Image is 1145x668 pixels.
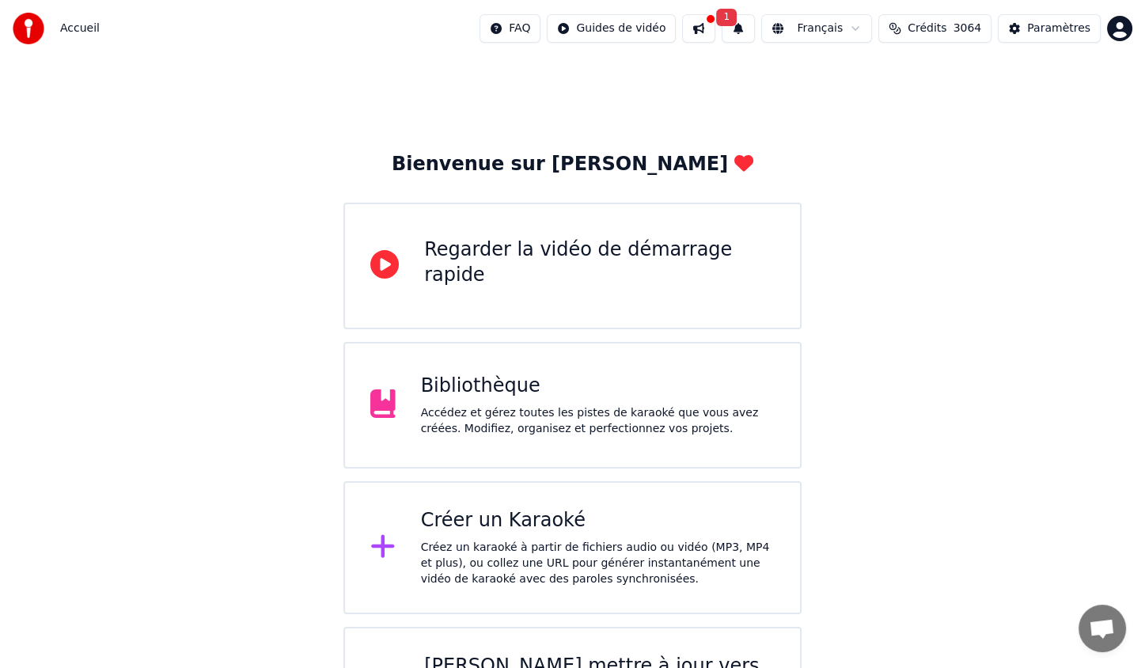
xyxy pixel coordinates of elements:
[480,14,540,43] button: FAQ
[998,14,1101,43] button: Paramètres
[878,14,991,43] button: Crédits3064
[954,21,982,36] span: 3064
[421,540,775,587] div: Créez un karaoké à partir de fichiers audio ou vidéo (MP3, MP4 et plus), ou collez une URL pour g...
[716,9,737,26] span: 1
[392,152,753,177] div: Bienvenue sur [PERSON_NAME]
[13,13,44,44] img: youka
[1079,605,1126,652] div: Ouvrir le chat
[908,21,946,36] span: Crédits
[424,237,775,288] div: Regarder la vidéo de démarrage rapide
[722,14,755,43] button: 1
[421,508,775,533] div: Créer un Karaoké
[60,21,100,36] nav: breadcrumb
[60,21,100,36] span: Accueil
[421,405,775,437] div: Accédez et gérez toutes les pistes de karaoké que vous avez créées. Modifiez, organisez et perfec...
[547,14,676,43] button: Guides de vidéo
[1027,21,1090,36] div: Paramètres
[421,374,775,399] div: Bibliothèque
